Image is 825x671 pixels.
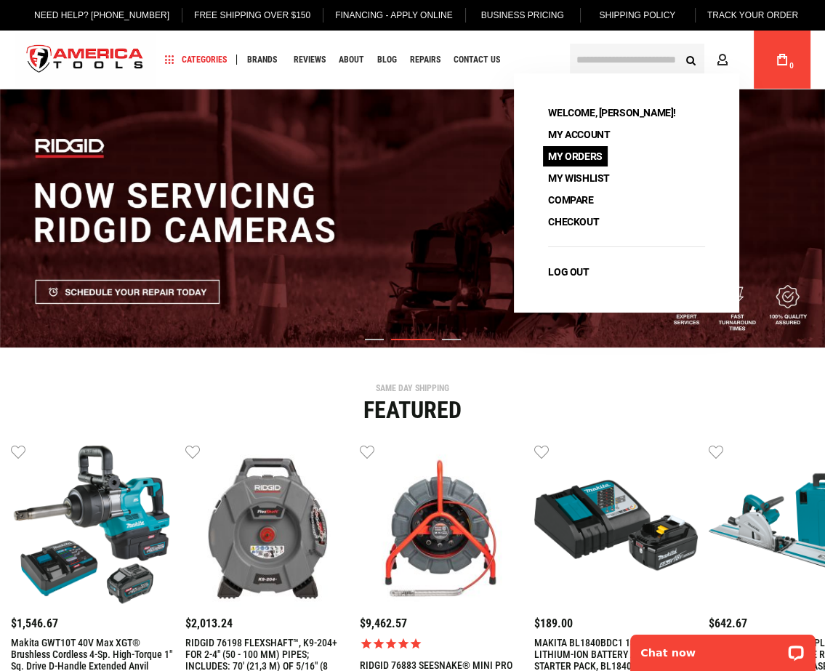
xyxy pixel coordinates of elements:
img: MAKITA BL1840BDC1 18V LXT® LITHIUM-ION BATTERY AND CHARGER STARTER PACK, BL1840B, DC18RC (4.0AH) [534,443,698,607]
div: Featured [11,398,814,422]
a: Brands [241,50,283,70]
a: Blog [371,50,403,70]
div: SAME DAY SHIPPING [11,384,814,393]
button: Search [677,46,704,73]
a: MAKITA BL1840BDC1 18V LXT® LITHIUM-ION BATTERY AND CHARGER STARTER PACK, BL1840B, DC18RC (4.0AH) [534,443,698,611]
a: Repairs [403,50,447,70]
span: $2,013.24 [185,616,233,630]
span: Categories [165,55,227,65]
a: RIDGID 76198 FLEXSHAFT™, K9-204+ FOR 2-4 [185,443,349,611]
span: Rated 5.0 out of 5 stars 1 reviews [360,637,523,651]
span: Repairs [410,55,440,64]
a: 0 [768,31,796,89]
a: RIDGID 76883 SEESNAKE® MINI PRO [360,443,523,611]
a: My Account [543,124,615,145]
a: About [332,50,371,70]
span: 0 [789,62,794,70]
a: store logo [15,33,156,87]
img: Makita GWT10T 40V max XGT® Brushless Cordless 4‑Sp. High‑Torque 1" Sq. Drive D‑Handle Extended An... [11,443,174,607]
a: Checkout [543,212,604,232]
img: RIDGID 76883 SEESNAKE® MINI PRO [360,443,523,607]
span: Shipping Policy [599,10,675,20]
span: Reviews [294,55,326,64]
img: America Tools [15,33,156,87]
a: Makita GWT10T 40V max XGT® Brushless Cordless 4‑Sp. High‑Torque 1" Sq. Drive D‑Handle Extended An... [11,443,174,611]
a: Compare [543,190,598,210]
a: My Orders [543,146,607,166]
span: $189.00 [534,616,573,630]
span: Blog [377,55,397,64]
span: Brands [247,55,277,64]
span: $9,462.57 [360,616,407,630]
a: Contact Us [447,50,507,70]
a: Log Out [543,262,594,282]
a: My Wishlist [543,168,614,188]
span: $1,546.67 [11,616,58,630]
span: Welcome, [PERSON_NAME]! [543,103,680,123]
span: About [339,55,364,64]
img: RIDGID 76198 FLEXSHAFT™, K9-204+ FOR 2-4 [185,443,349,607]
a: RIDGID 76883 SEESNAKE® MINI PRO [360,659,512,671]
a: Reviews [287,50,332,70]
iframe: LiveChat chat widget [621,625,825,671]
span: $642.67 [709,616,747,630]
span: Contact Us [454,55,500,64]
a: Categories [158,50,233,70]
